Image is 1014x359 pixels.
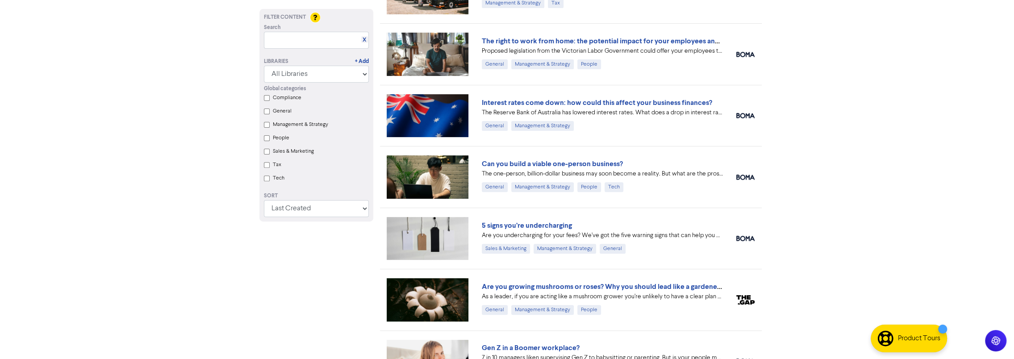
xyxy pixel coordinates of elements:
[511,182,574,192] div: Management & Strategy
[273,147,314,155] label: Sales & Marketing
[264,13,369,21] div: Filter Content
[273,134,289,142] label: People
[482,221,572,230] a: 5 signs you’re undercharging
[482,159,623,168] a: Can you build a viable one-person business?
[482,282,764,291] a: Are you growing mushrooms or roses? Why you should lead like a gardener, not a grower
[736,52,755,57] img: boma
[482,46,723,56] div: Proposed legislation from the Victorian Labor Government could offer your employees the right to ...
[355,58,369,66] a: + Add
[600,244,626,254] div: General
[577,305,601,315] div: People
[482,98,712,107] a: Interest rates come down: how could this affect your business finances?
[264,85,369,93] div: Global categories
[482,231,723,240] div: Are you undercharging for your fees? We’ve got the five warning signs that can help you diagnose ...
[273,94,301,102] label: Compliance
[482,108,723,117] div: The Reserve Bank of Australia has lowered interest rates. What does a drop in interest rates mean...
[482,59,508,69] div: General
[511,59,574,69] div: Management & Strategy
[264,192,369,200] div: Sort
[534,244,596,254] div: Management & Strategy
[482,244,530,254] div: Sales & Marketing
[363,37,366,43] a: X
[482,121,508,131] div: General
[577,59,601,69] div: People
[273,107,292,115] label: General
[482,37,748,46] a: The right to work from home: the potential impact for your employees and business
[511,305,574,315] div: Management & Strategy
[577,182,601,192] div: People
[482,305,508,315] div: General
[736,113,755,118] img: boma
[736,236,755,241] img: boma_accounting
[605,182,623,192] div: Tech
[511,121,574,131] div: Management & Strategy
[264,24,281,32] span: Search
[482,182,508,192] div: General
[482,169,723,179] div: The one-person, billion-dollar business may soon become a reality. But what are the pros and cons...
[273,161,281,169] label: Tax
[969,316,1014,359] iframe: Chat Widget
[264,58,288,66] div: Libraries
[482,292,723,301] div: As a leader, if you are acting like a mushroom grower you’re unlikely to have a clear plan yourse...
[273,121,328,129] label: Management & Strategy
[736,175,755,180] img: boma
[482,343,580,352] a: Gen Z in a Boomer workplace?
[736,295,755,305] img: thegap
[273,174,284,182] label: Tech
